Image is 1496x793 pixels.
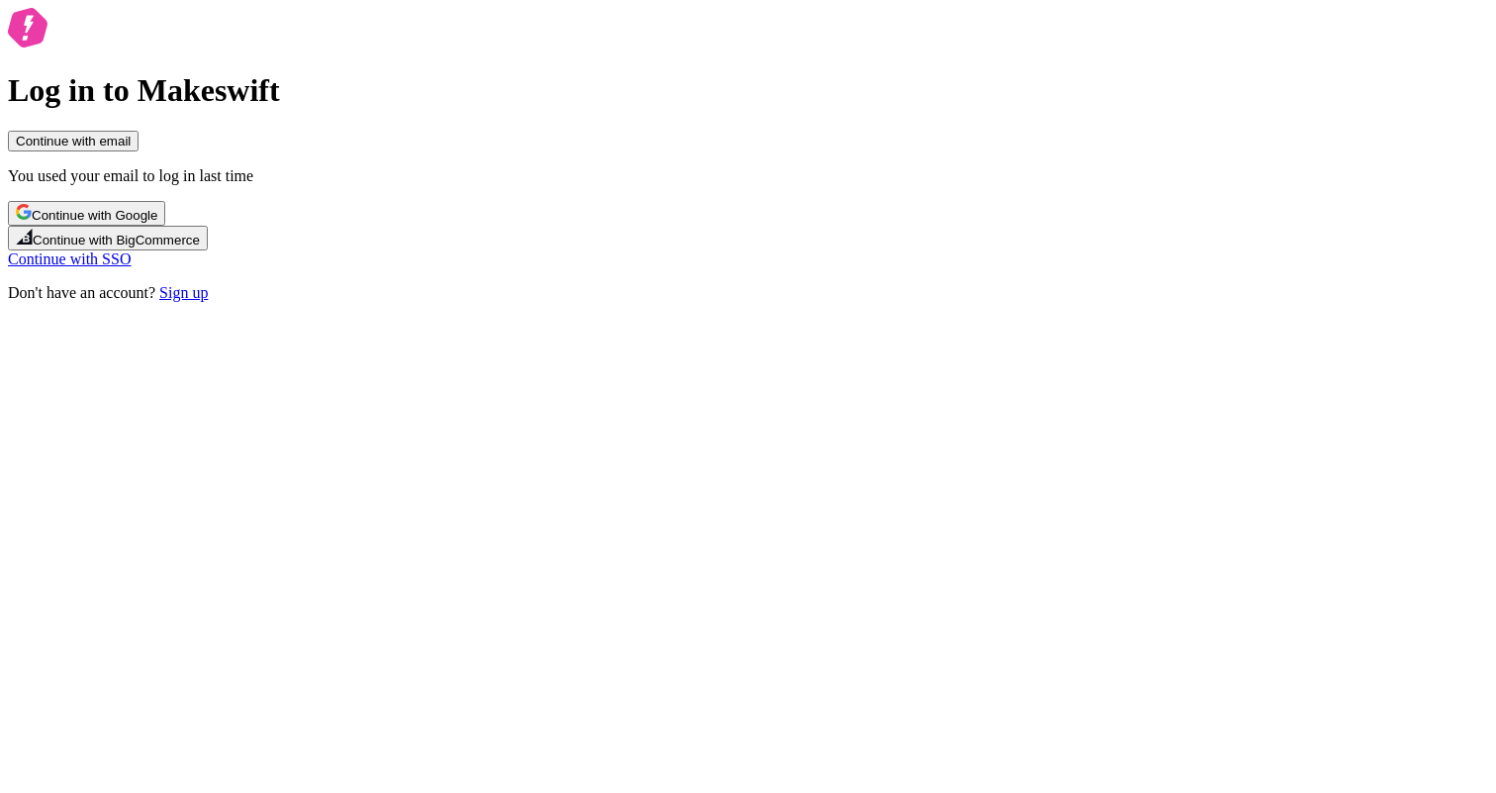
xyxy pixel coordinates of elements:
[8,284,1488,302] p: Don't have an account?
[8,131,139,151] button: Continue with email
[8,201,165,226] button: Continue with Google
[16,134,131,149] span: Continue with email
[33,233,200,248] span: Continue with BigCommerce
[8,250,131,267] a: Continue with SSO
[32,208,157,223] span: Continue with Google
[8,167,1488,185] p: You used your email to log in last time
[8,72,1488,109] h1: Log in to Makeswift
[159,284,208,301] a: Sign up
[8,226,208,250] button: Continue with BigCommerce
